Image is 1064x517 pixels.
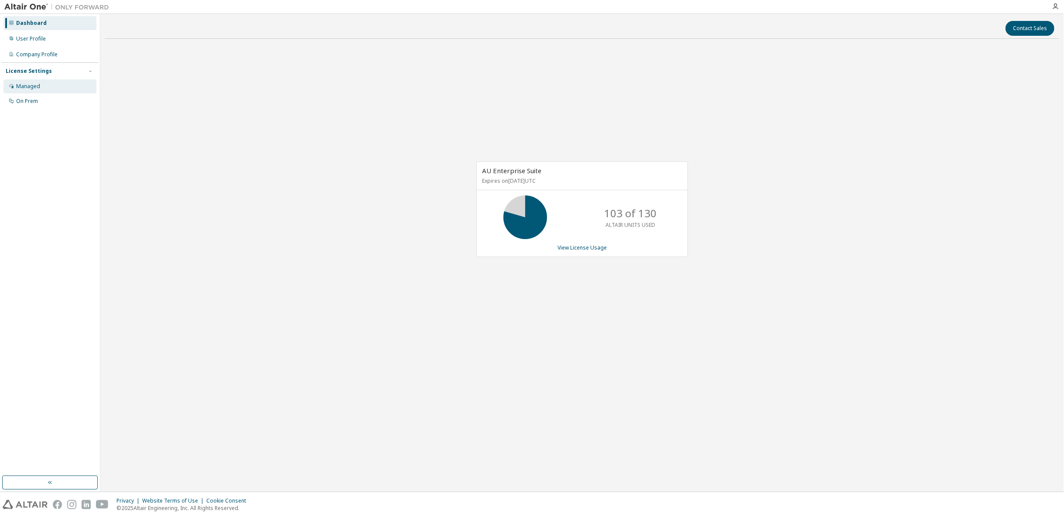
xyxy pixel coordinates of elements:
[16,98,38,105] div: On Prem
[142,497,206,504] div: Website Terms of Use
[6,68,52,75] div: License Settings
[67,500,76,509] img: instagram.svg
[482,166,541,175] span: AU Enterprise Suite
[16,83,40,90] div: Managed
[206,497,251,504] div: Cookie Consent
[16,20,47,27] div: Dashboard
[606,221,655,229] p: ALTAIR UNITS USED
[3,500,48,509] img: altair_logo.svg
[116,497,142,504] div: Privacy
[16,35,46,42] div: User Profile
[53,500,62,509] img: facebook.svg
[116,504,251,512] p: © 2025 Altair Engineering, Inc. All Rights Reserved.
[96,500,109,509] img: youtube.svg
[604,206,657,221] p: 103 of 130
[482,177,680,185] p: Expires on [DATE] UTC
[1006,21,1054,36] button: Contact Sales
[4,3,113,11] img: Altair One
[558,244,607,251] a: View License Usage
[16,51,58,58] div: Company Profile
[82,500,91,509] img: linkedin.svg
